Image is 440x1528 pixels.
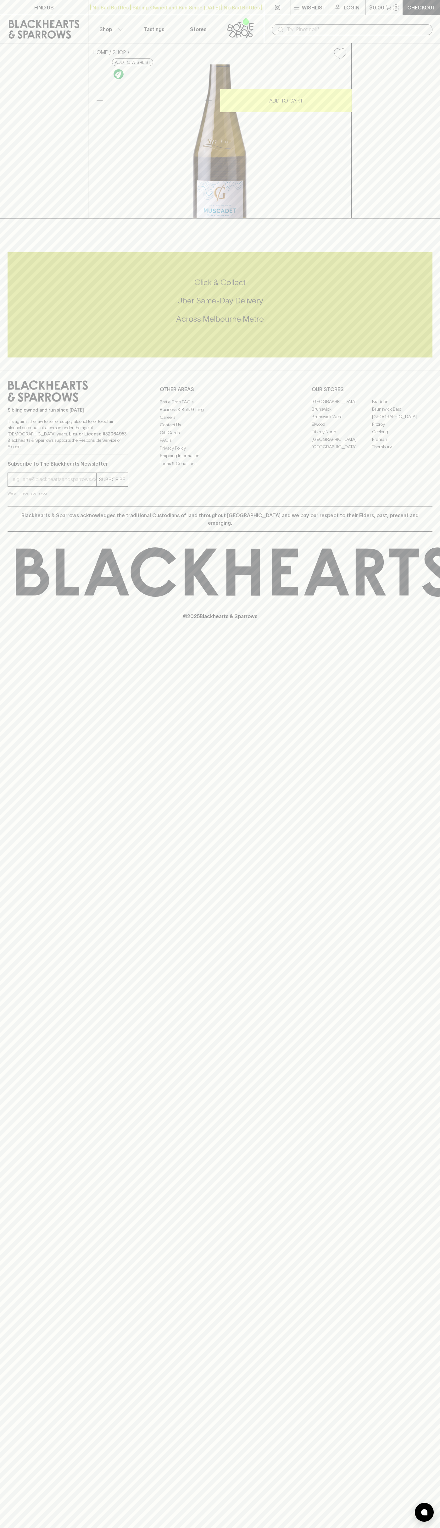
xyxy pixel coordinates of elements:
a: Stores [176,15,220,43]
a: FAQ's [160,437,281,444]
input: e.g. jane@blackheartsandsparrows.com.au [13,474,96,484]
p: ADD TO CART [269,97,303,104]
p: FIND US [34,4,54,11]
p: $0.00 [369,4,384,11]
a: Terms & Conditions [160,460,281,467]
a: Fitzroy [372,421,432,428]
a: SHOP [113,49,126,55]
img: Organic [114,69,124,79]
a: Brunswick West [312,413,372,421]
a: Braddon [372,398,432,406]
a: Elwood [312,421,372,428]
p: 0 [395,6,397,9]
a: Brunswick [312,406,372,413]
a: Brunswick East [372,406,432,413]
a: Bottle Drop FAQ's [160,398,281,406]
a: HOME [93,49,108,55]
p: Login [344,4,359,11]
a: Tastings [132,15,176,43]
a: [GEOGRAPHIC_DATA] [372,413,432,421]
p: Stores [190,25,206,33]
a: [GEOGRAPHIC_DATA] [312,436,372,443]
a: Privacy Policy [160,444,281,452]
button: SUBSCRIBE [97,473,128,486]
img: 35855.png [88,64,351,218]
button: ADD TO CART [220,89,352,112]
p: Blackhearts & Sparrows acknowledges the traditional Custodians of land throughout [GEOGRAPHIC_DAT... [12,512,428,527]
a: Shipping Information [160,452,281,460]
p: Shop [99,25,112,33]
a: Thornbury [372,443,432,451]
p: Wishlist [302,4,326,11]
h5: Uber Same-Day Delivery [8,296,432,306]
a: Prahran [372,436,432,443]
a: Organic [112,68,125,81]
input: Try "Pinot noir" [287,25,427,35]
a: Geelong [372,428,432,436]
div: Call to action block [8,252,432,357]
strong: Liquor License #32064953 [69,431,127,436]
h5: Click & Collect [8,277,432,288]
p: Tastings [144,25,164,33]
a: [GEOGRAPHIC_DATA] [312,398,372,406]
a: Fitzroy North [312,428,372,436]
button: Add to wishlist [112,58,153,66]
p: Checkout [407,4,436,11]
p: SUBSCRIBE [99,476,125,483]
a: Business & Bulk Gifting [160,406,281,413]
h5: Across Melbourne Metro [8,314,432,324]
a: Careers [160,413,281,421]
p: Sibling owned and run since [DATE] [8,407,128,413]
a: Contact Us [160,421,281,429]
p: We will never spam you [8,490,128,496]
button: Add to wishlist [331,46,349,62]
a: Gift Cards [160,429,281,436]
button: Shop [88,15,132,43]
p: OUR STORES [312,385,432,393]
img: bubble-icon [421,1509,427,1515]
p: OTHER AREAS [160,385,281,393]
a: [GEOGRAPHIC_DATA] [312,443,372,451]
p: It is against the law to sell or supply alcohol to, or to obtain alcohol on behalf of a person un... [8,418,128,450]
p: Subscribe to The Blackhearts Newsletter [8,460,128,468]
